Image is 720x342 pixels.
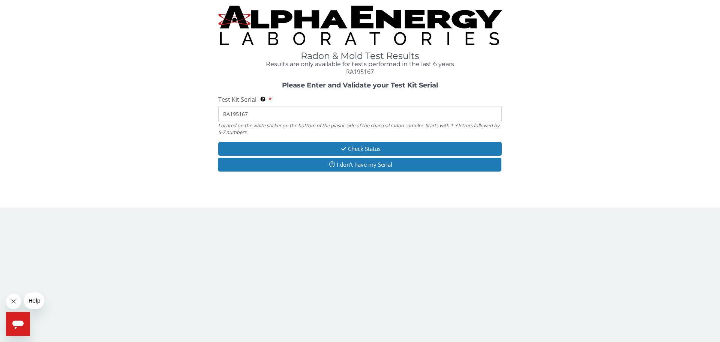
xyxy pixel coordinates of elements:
iframe: Close message [6,294,21,309]
span: Test Kit Serial [218,95,256,104]
strong: Please Enter and Validate your Test Kit Serial [282,81,438,89]
button: I don't have my Serial [218,158,501,172]
div: Located on the white sticker on the bottom of the plastic side of the charcoal radon sampler. Sta... [218,122,502,136]
img: TightCrop.jpg [218,6,502,45]
h1: Radon & Mold Test Results [218,51,502,61]
h4: Results are only available for tests performed in the last 6 years [218,61,502,68]
span: RA195167 [346,68,374,76]
iframe: Message from company [24,292,44,309]
iframe: Button to launch messaging window [6,312,30,336]
button: Check Status [218,142,502,156]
